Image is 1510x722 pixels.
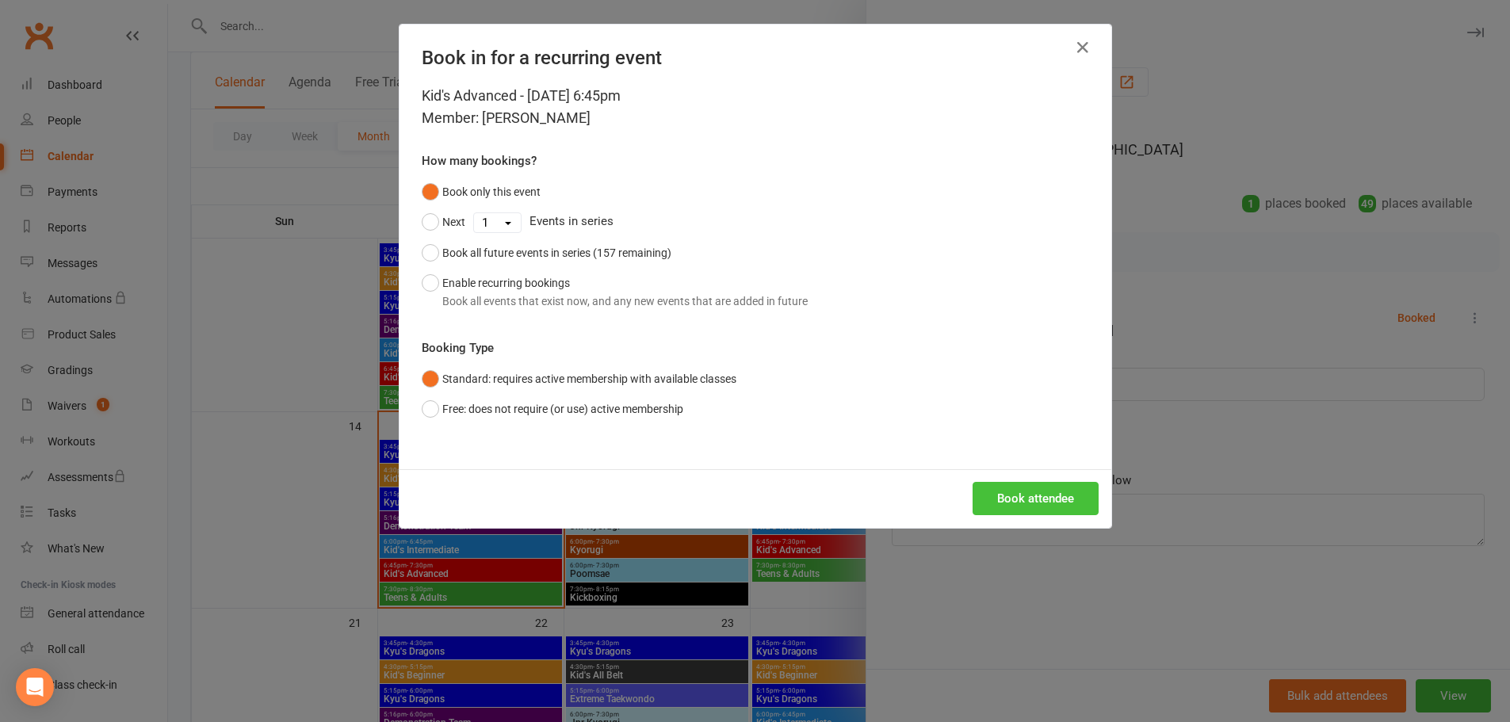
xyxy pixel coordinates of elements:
[422,177,541,207] button: Book only this event
[422,268,808,316] button: Enable recurring bookingsBook all events that exist now, and any new events that are added in future
[1070,35,1095,60] button: Close
[442,244,671,262] div: Book all future events in series (157 remaining)
[16,668,54,706] div: Open Intercom Messenger
[422,338,494,357] label: Booking Type
[422,47,1089,69] h4: Book in for a recurring event
[422,364,736,394] button: Standard: requires active membership with available classes
[422,85,1089,129] div: Kid's Advanced - [DATE] 6:45pm Member: [PERSON_NAME]
[973,482,1099,515] button: Book attendee
[442,292,808,310] div: Book all events that exist now, and any new events that are added in future
[422,151,537,170] label: How many bookings?
[422,238,671,268] button: Book all future events in series (157 remaining)
[422,207,465,237] button: Next
[422,207,1089,237] div: Events in series
[422,394,683,424] button: Free: does not require (or use) active membership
